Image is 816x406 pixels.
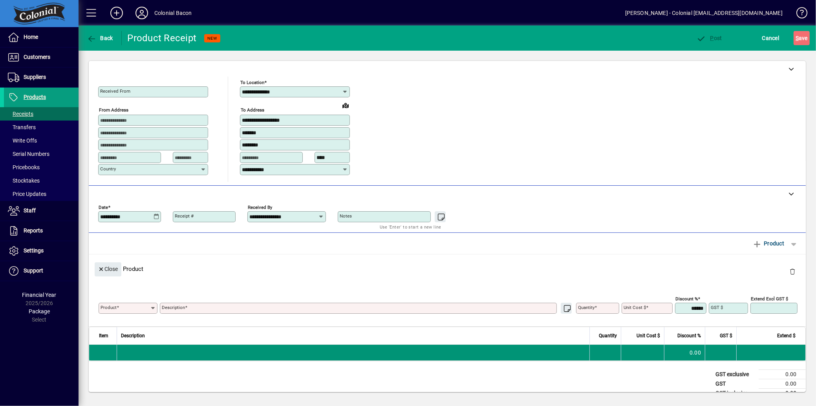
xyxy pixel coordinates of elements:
[712,369,759,379] td: GST exclusive
[100,166,116,172] mat-label: Country
[8,177,40,184] span: Stocktakes
[154,7,192,19] div: Colonial Bacon
[4,221,79,241] a: Reports
[760,31,781,45] button: Cancel
[24,94,46,100] span: Products
[24,34,38,40] span: Home
[4,121,79,134] a: Transfers
[207,36,217,41] span: NEW
[4,107,79,121] a: Receipts
[4,174,79,187] a: Stocktakes
[175,213,194,219] mat-label: Receipt #
[85,31,115,45] button: Back
[664,345,705,360] td: 0.00
[578,305,595,310] mat-label: Quantity
[87,35,113,41] span: Back
[89,254,806,283] div: Product
[720,331,732,340] span: GST $
[790,2,806,27] a: Knowledge Base
[4,68,79,87] a: Suppliers
[637,331,660,340] span: Unit Cost $
[29,308,50,315] span: Package
[100,88,130,94] mat-label: Received From
[24,267,43,274] span: Support
[128,32,197,44] div: Product Receipt
[4,134,79,147] a: Write Offs
[677,331,701,340] span: Discount %
[4,241,79,261] a: Settings
[8,191,46,197] span: Price Updates
[240,80,264,85] mat-label: To location
[711,305,723,310] mat-label: GST $
[712,388,759,398] td: GST inclusive
[8,137,37,144] span: Write Offs
[751,296,788,301] mat-label: Extend excl GST $
[8,151,49,157] span: Serial Numbers
[24,207,36,214] span: Staff
[697,35,722,41] span: ost
[8,111,33,117] span: Receipts
[777,331,796,340] span: Extend $
[24,74,46,80] span: Suppliers
[625,7,783,19] div: [PERSON_NAME] - Colonial [EMAIL_ADDRESS][DOMAIN_NAME]
[4,27,79,47] a: Home
[248,204,272,210] mat-label: Received by
[95,262,121,276] button: Close
[794,31,810,45] button: Save
[796,32,808,44] span: ave
[4,201,79,221] a: Staff
[8,124,36,130] span: Transfers
[8,164,40,170] span: Pricebooks
[624,305,646,310] mat-label: Unit Cost $
[4,187,79,201] a: Price Updates
[129,6,154,20] button: Profile
[104,6,129,20] button: Add
[79,31,122,45] app-page-header-button: Back
[121,331,145,340] span: Description
[762,32,779,44] span: Cancel
[162,305,185,310] mat-label: Description
[93,265,123,272] app-page-header-button: Close
[4,48,79,67] a: Customers
[759,369,806,379] td: 0.00
[99,331,108,340] span: Item
[24,227,43,234] span: Reports
[4,161,79,174] a: Pricebooks
[675,296,698,301] mat-label: Discount %
[380,222,441,231] mat-hint: Use 'Enter' to start a new line
[783,268,802,275] app-page-header-button: Delete
[339,99,352,112] a: View on map
[759,379,806,388] td: 0.00
[4,147,79,161] a: Serial Numbers
[24,54,50,60] span: Customers
[599,331,617,340] span: Quantity
[24,247,44,254] span: Settings
[4,261,79,281] a: Support
[759,388,806,398] td: 0.00
[695,31,724,45] button: Post
[22,292,57,298] span: Financial Year
[796,35,799,41] span: S
[783,262,802,281] button: Delete
[98,263,118,276] span: Close
[101,305,117,310] mat-label: Product
[99,204,108,210] mat-label: Date
[712,379,759,388] td: GST
[710,35,714,41] span: P
[340,213,352,219] mat-label: Notes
